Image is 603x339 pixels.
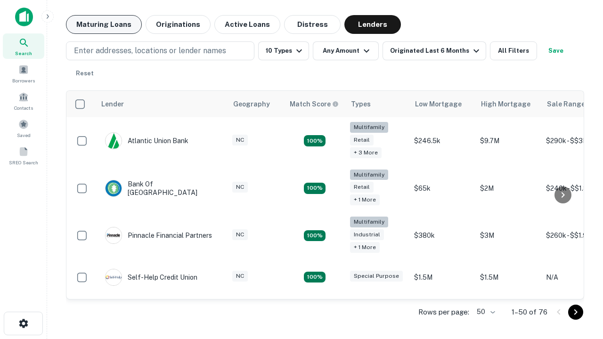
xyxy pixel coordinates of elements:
div: Retail [350,135,374,145]
img: picture [106,180,122,196]
div: 50 [473,305,497,319]
div: Low Mortgage [415,98,462,110]
button: Go to next page [568,305,583,320]
td: $380k [409,212,475,259]
img: picture [106,227,122,243]
div: Sale Range [547,98,585,110]
div: Matching Properties: 17, hasApolloMatch: undefined [304,183,326,194]
span: Borrowers [12,77,35,84]
div: Matching Properties: 10, hasApolloMatch: undefined [304,135,326,146]
div: Atlantic Union Bank [105,132,188,149]
div: Lender [101,98,124,110]
iframe: Chat Widget [556,234,603,279]
div: Self-help Credit Union [105,269,197,286]
td: $1.5M [409,259,475,295]
div: Matching Properties: 13, hasApolloMatch: undefined [304,230,326,242]
th: High Mortgage [475,91,541,117]
th: Lender [96,91,228,117]
button: Enter addresses, locations or lender names [66,41,254,60]
button: Originations [146,15,211,34]
div: Types [351,98,371,110]
div: Industrial [350,229,384,240]
a: Contacts [3,88,44,113]
img: picture [106,133,122,149]
h6: Match Score [290,99,337,109]
th: Capitalize uses an advanced AI algorithm to match your search with the best lender. The match sco... [284,91,345,117]
button: Save your search to get updates of matches that match your search criteria. [541,41,571,60]
td: $65k [409,165,475,212]
div: + 3 more [350,147,382,158]
p: 1–50 of 76 [512,307,547,318]
div: + 1 more [350,242,380,253]
th: Types [345,91,409,117]
th: Geography [228,91,284,117]
button: Active Loans [214,15,280,34]
img: picture [106,269,122,285]
span: SREO Search [9,159,38,166]
a: SREO Search [3,143,44,168]
button: Originated Last 6 Months [383,41,486,60]
div: Special Purpose [350,271,403,282]
div: + 1 more [350,194,380,205]
button: Maturing Loans [66,15,142,34]
td: $2M [475,165,541,212]
div: Retail [350,182,374,193]
button: 10 Types [258,41,309,60]
div: Pinnacle Financial Partners [105,227,212,244]
span: Search [15,49,32,57]
div: Multifamily [350,169,388,180]
p: Rows per page: [418,307,469,318]
th: Low Mortgage [409,91,475,117]
a: Saved [3,115,44,141]
td: $1.5M [475,259,541,295]
span: Contacts [14,104,33,112]
button: All Filters [490,41,537,60]
td: $246.5k [409,117,475,165]
div: Bank Of [GEOGRAPHIC_DATA] [105,180,218,197]
td: $3M [475,212,541,259]
div: High Mortgage [481,98,530,110]
span: Saved [17,131,31,139]
div: NC [232,271,248,282]
button: Any Amount [313,41,379,60]
div: Multifamily [350,217,388,227]
a: Search [3,33,44,59]
td: $9.7M [475,117,541,165]
div: Multifamily [350,122,388,133]
div: NC [232,229,248,240]
a: Borrowers [3,61,44,86]
button: Distress [284,15,341,34]
p: Enter addresses, locations or lender names [74,45,226,56]
button: Lenders [344,15,401,34]
div: Originated Last 6 Months [390,45,482,56]
div: Geography [233,98,270,110]
img: capitalize-icon.png [15,8,33,26]
div: NC [232,135,248,145]
div: Capitalize uses an advanced AI algorithm to match your search with the best lender. The match sco... [290,99,339,109]
button: Reset [70,64,100,83]
div: NC [232,182,248,193]
div: Matching Properties: 11, hasApolloMatch: undefined [304,272,326,283]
